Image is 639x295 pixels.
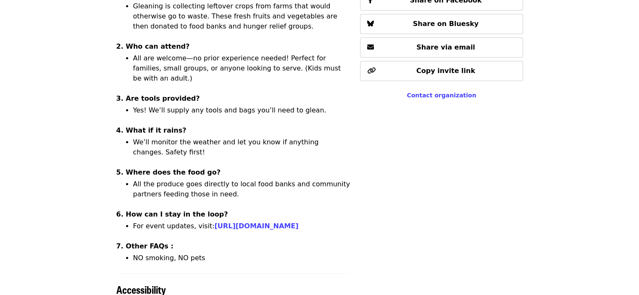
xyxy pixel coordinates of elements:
span: Copy invite link [416,67,475,75]
button: Share via email [360,37,523,57]
li: We’ll monitor the weather and let you know if anything changes. Safety first! [133,137,350,157]
li: All the produce goes directly to local food banks and community partners feeding those in need. [133,179,350,199]
span: Share via email [416,43,475,51]
h4: 5. Where does the food go? [116,167,350,178]
button: Share on Bluesky [360,14,523,34]
a: Contact organization [407,92,476,99]
h4: 3. Are tools provided? [116,94,350,104]
li: Yes! We’ll supply any tools and bags you’ll need to glean. [133,105,350,115]
span: Share on Bluesky [413,20,479,28]
h4: 7. Other FAQs : [116,241,350,251]
li: NO smoking, NO pets [133,253,350,263]
a: [URL][DOMAIN_NAME] [214,222,298,230]
li: For event updates, visit: [133,221,350,231]
li: All are welcome—no prior experience needed! Perfect for families, small groups, or anyone looking... [133,53,350,84]
h4: 6. How can I stay in the loop? [116,209,350,219]
li: Gleaning is collecting leftover crops from farms that would otherwise go to waste. These fresh fr... [133,1,350,31]
h4: 2. Who can attend? [116,42,350,52]
button: Copy invite link [360,61,523,81]
h4: 4. What if it rains? [116,125,350,136]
